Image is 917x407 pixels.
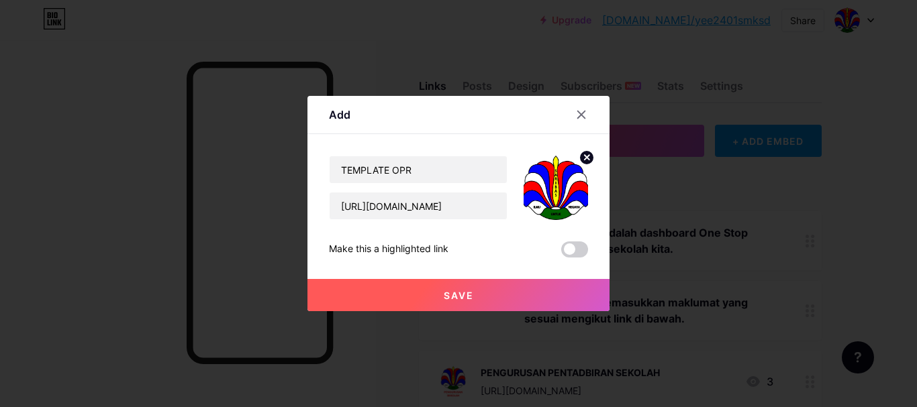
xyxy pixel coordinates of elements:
[524,156,588,220] img: link_thumbnail
[329,241,448,257] div: Make this a highlighted link
[330,192,507,219] input: URL
[329,107,350,123] div: Add
[307,279,610,311] button: Save
[444,290,474,301] span: Save
[330,156,507,183] input: Title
